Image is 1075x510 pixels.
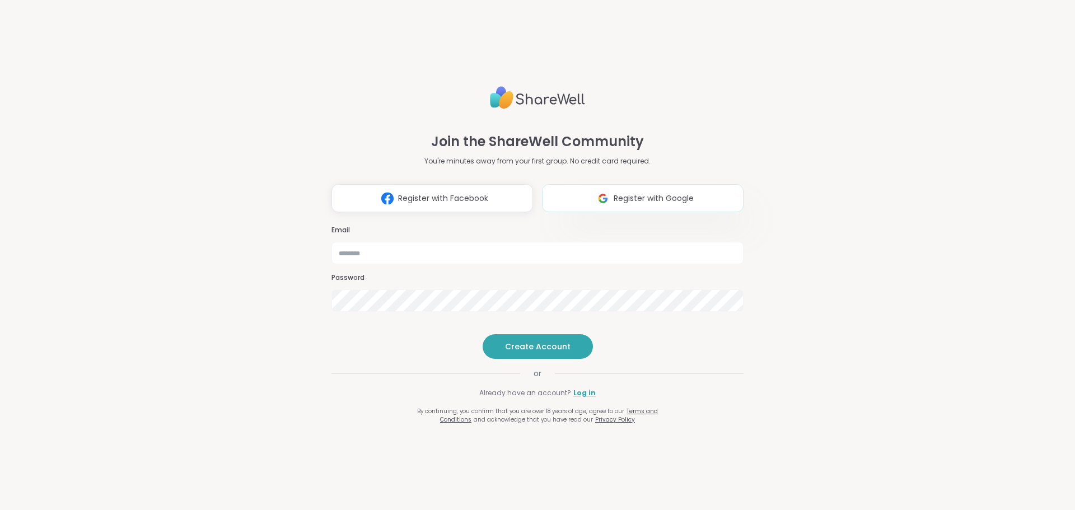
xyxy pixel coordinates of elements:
[440,407,658,424] a: Terms and Conditions
[573,388,596,398] a: Log in
[331,184,533,212] button: Register with Facebook
[474,415,593,424] span: and acknowledge that you have read our
[417,407,624,415] span: By continuing, you confirm that you are over 18 years of age, agree to our
[331,273,744,283] h3: Password
[592,188,614,209] img: ShareWell Logomark
[398,193,488,204] span: Register with Facebook
[377,188,398,209] img: ShareWell Logomark
[542,184,744,212] button: Register with Google
[483,334,593,359] button: Create Account
[431,132,644,152] h1: Join the ShareWell Community
[520,368,555,379] span: or
[331,226,744,235] h3: Email
[479,388,571,398] span: Already have an account?
[490,82,585,114] img: ShareWell Logo
[614,193,694,204] span: Register with Google
[595,415,635,424] a: Privacy Policy
[424,156,651,166] p: You're minutes away from your first group. No credit card required.
[505,341,571,352] span: Create Account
